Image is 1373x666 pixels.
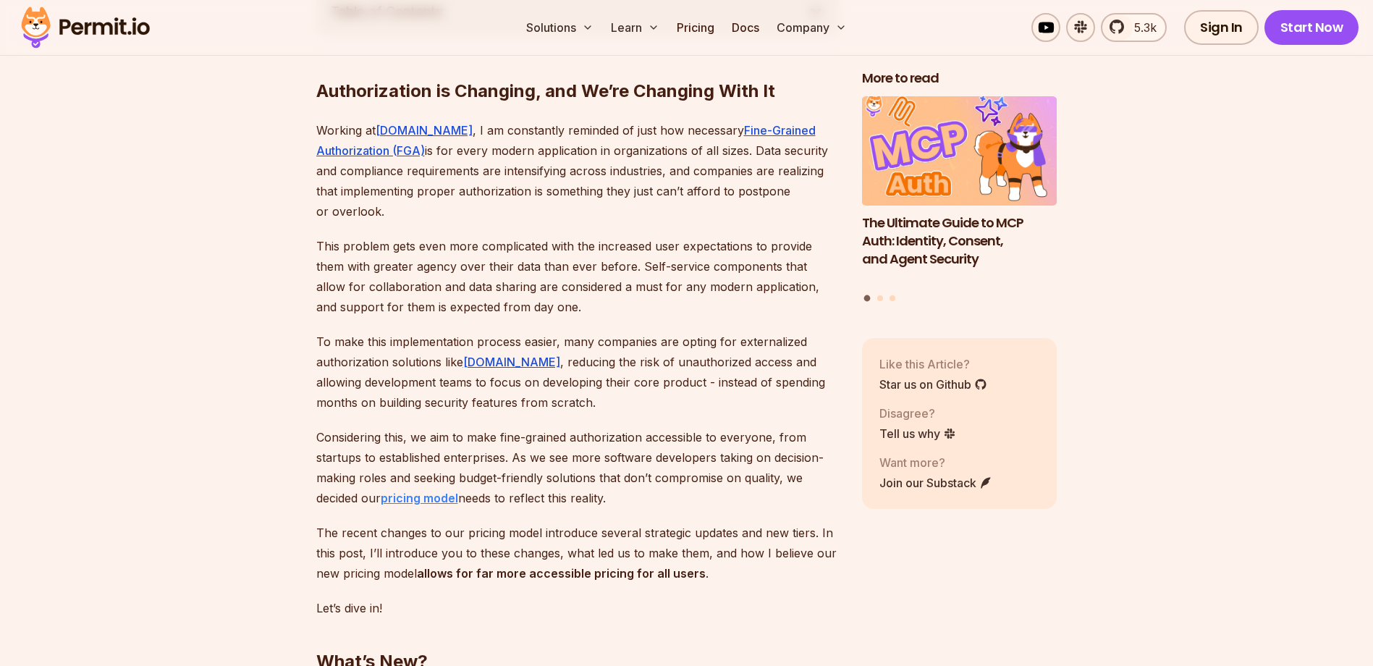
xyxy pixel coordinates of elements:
a: Sign In [1184,10,1259,45]
p: The recent changes to our pricing model introduce several strategic updates and new tiers. In thi... [316,523,839,583]
div: Posts [862,96,1057,304]
p: Like this Article? [879,355,987,373]
a: Start Now [1264,10,1359,45]
p: Want more? [879,454,992,471]
li: 1 of 3 [862,96,1057,287]
button: Learn [605,13,665,42]
button: Go to slide 3 [890,295,895,301]
img: The Ultimate Guide to MCP Auth: Identity, Consent, and Agent Security [862,96,1057,206]
a: pricing model [381,491,458,505]
a: Star us on Github [879,376,987,393]
button: Company [771,13,853,42]
img: Permit logo [14,3,156,52]
p: Let’s dive in! [316,598,839,618]
a: 5.3k [1101,13,1167,42]
span: 5.3k [1125,19,1157,36]
a: Pricing [671,13,720,42]
button: Go to slide 1 [864,295,871,302]
a: [DOMAIN_NAME] [463,355,560,369]
p: Working at , I am constantly reminded of just how necessary is for every modern application in or... [316,120,839,222]
a: [DOMAIN_NAME] [376,123,473,138]
a: Tell us why [879,425,956,442]
h2: Authorization is Changing, and We’re Changing With It [316,22,839,103]
a: Docs [726,13,765,42]
button: Solutions [520,13,599,42]
button: Go to slide 2 [877,295,883,301]
a: The Ultimate Guide to MCP Auth: Identity, Consent, and Agent SecurityThe Ultimate Guide to MCP Au... [862,96,1057,287]
strong: allows for far more accessible pricing for all users [417,566,706,581]
a: Fine-Grained Authorization (FGA) [316,123,816,158]
p: Disagree? [879,405,956,422]
h2: More to read [862,69,1057,88]
p: Considering this, we aim to make fine-grained authorization accessible to everyone, from startups... [316,427,839,508]
h3: The Ultimate Guide to MCP Auth: Identity, Consent, and Agent Security [862,214,1057,268]
p: To make this implementation process easier, many companies are opting for externalized authorizat... [316,332,839,413]
a: Join our Substack [879,474,992,492]
p: This problem gets even more complicated with the increased user expectations to provide them with... [316,236,839,317]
